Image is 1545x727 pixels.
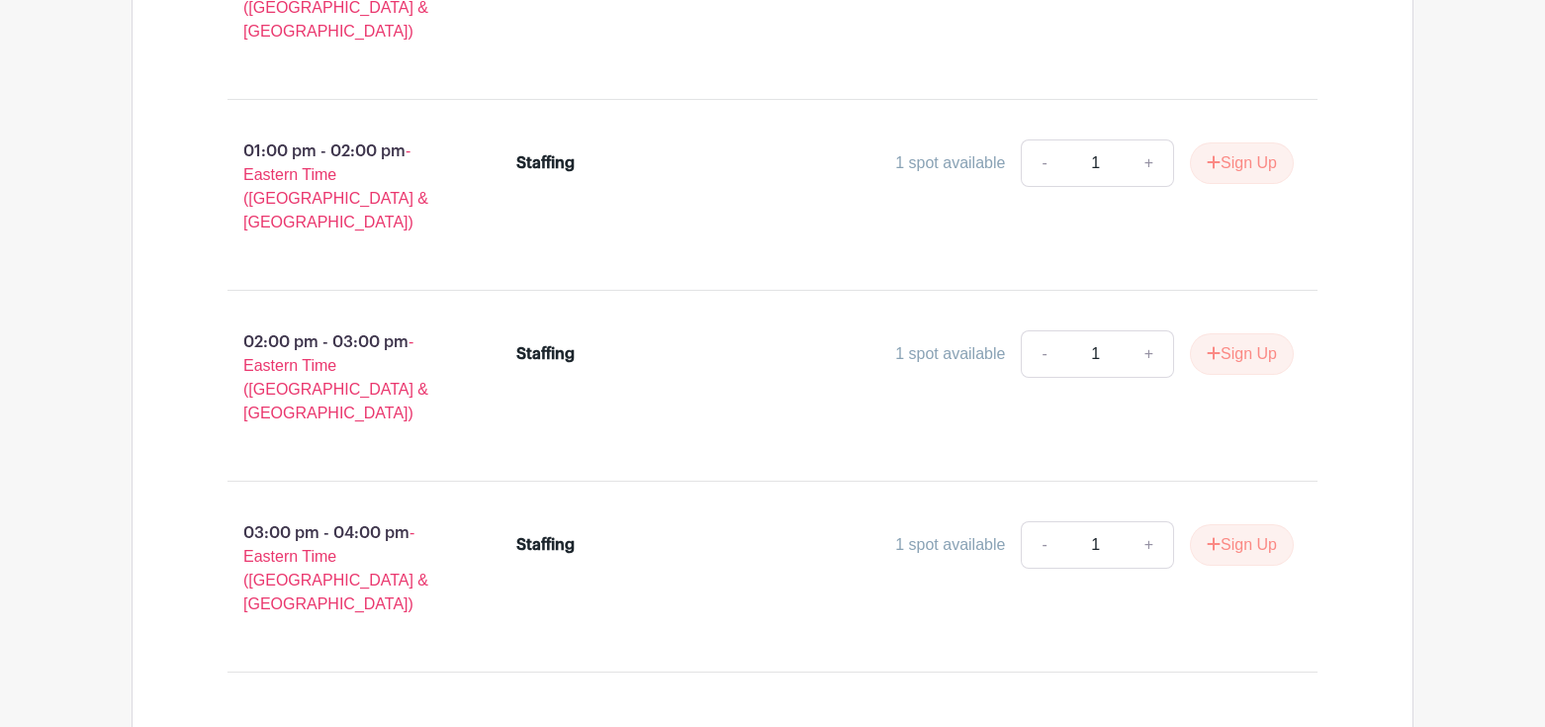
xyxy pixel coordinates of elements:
div: 1 spot available [895,342,1005,366]
div: Staffing [516,151,575,175]
a: + [1125,521,1174,569]
p: 03:00 pm - 04:00 pm [196,513,485,624]
p: 02:00 pm - 03:00 pm [196,322,485,433]
div: Staffing [516,342,575,366]
a: - [1021,521,1066,569]
div: Staffing [516,533,575,557]
button: Sign Up [1190,524,1294,566]
a: - [1021,330,1066,378]
span: - Eastern Time ([GEOGRAPHIC_DATA] & [GEOGRAPHIC_DATA]) [243,524,428,612]
a: - [1021,139,1066,187]
div: 1 spot available [895,533,1005,557]
div: 1 spot available [895,151,1005,175]
a: + [1125,139,1174,187]
span: - Eastern Time ([GEOGRAPHIC_DATA] & [GEOGRAPHIC_DATA]) [243,142,428,230]
button: Sign Up [1190,142,1294,184]
button: Sign Up [1190,333,1294,375]
a: + [1125,330,1174,378]
span: - Eastern Time ([GEOGRAPHIC_DATA] & [GEOGRAPHIC_DATA]) [243,333,428,421]
p: 01:00 pm - 02:00 pm [196,132,485,242]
